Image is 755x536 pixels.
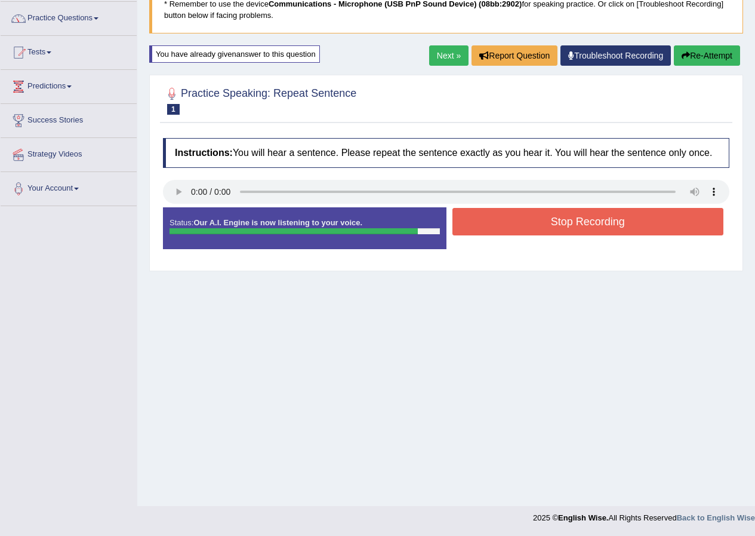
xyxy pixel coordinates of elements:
strong: Our A.I. Engine is now listening to your voice. [193,218,362,227]
h2: Practice Speaking: Repeat Sentence [163,85,356,115]
a: Practice Questions [1,2,137,32]
b: Instructions: [175,148,233,158]
span: 1 [167,104,180,115]
a: Back to English Wise [677,513,755,522]
a: Predictions [1,70,137,100]
button: Report Question [472,45,557,66]
a: Success Stories [1,104,137,134]
a: Next » [429,45,469,66]
div: 2025 © All Rights Reserved [533,506,755,523]
strong: English Wise. [558,513,608,522]
a: Tests [1,36,137,66]
button: Stop Recording [452,208,724,235]
button: Re-Attempt [674,45,740,66]
a: Your Account [1,172,137,202]
a: Strategy Videos [1,138,137,168]
div: Status: [163,207,446,249]
h4: You will hear a sentence. Please repeat the sentence exactly as you hear it. You will hear the se... [163,138,729,168]
a: Troubleshoot Recording [560,45,671,66]
div: You have already given answer to this question [149,45,320,63]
